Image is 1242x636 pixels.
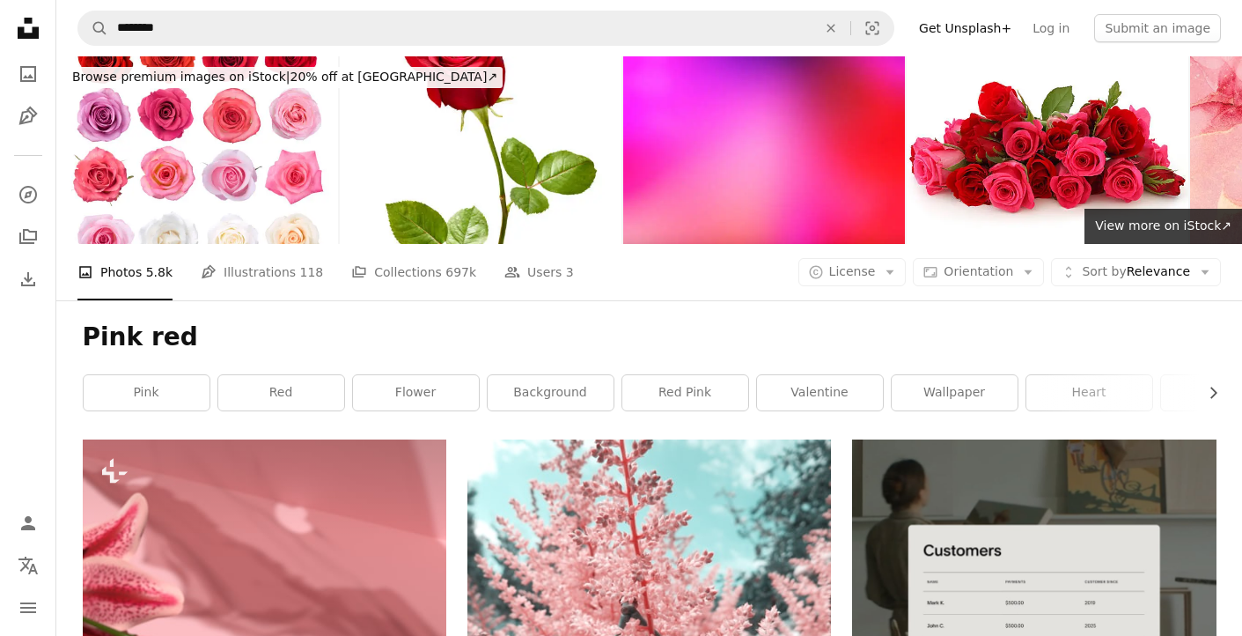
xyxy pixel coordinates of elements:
[72,70,290,84] span: Browse premium images on iStock |
[913,258,1044,286] button: Orientation
[11,262,46,297] a: Download History
[623,56,905,244] img: Defocused Blurred Motion Abstract Background Pink Red
[757,375,883,410] a: valentine
[11,99,46,134] a: Illustrations
[798,258,907,286] button: License
[77,11,894,46] form: Find visuals sitewide
[908,14,1022,42] a: Get Unsplash+
[488,375,614,410] a: background
[201,244,323,300] a: Illustrations 118
[892,375,1018,410] a: wallpaper
[11,590,46,625] button: Menu
[1022,14,1080,42] a: Log in
[84,375,209,410] a: pink
[340,56,621,244] img: flower rose petal blossom red nature beautiful background
[11,506,46,541] a: Log in / Sign up
[218,375,344,410] a: red
[1026,375,1152,410] a: heart
[622,375,748,410] a: red pink
[1082,263,1190,281] span: Relevance
[504,244,574,300] a: Users 3
[1197,375,1216,410] button: scroll list to the right
[566,263,574,282] span: 3
[1084,209,1242,244] a: View more on iStock↗
[812,11,850,45] button: Clear
[353,375,479,410] a: flower
[907,56,1188,244] img: Isolated Pink Roses Bouquet
[851,11,893,45] button: Visual search
[1094,14,1221,42] button: Submit an image
[56,56,513,99] a: Browse premium images on iStock|20% off at [GEOGRAPHIC_DATA]↗
[11,177,46,212] a: Explore
[944,264,1013,278] span: Orientation
[83,322,1216,353] h1: Pink red
[300,263,324,282] span: 118
[351,244,476,300] a: Collections 697k
[1051,258,1221,286] button: Sort byRelevance
[829,264,876,278] span: License
[1095,218,1231,233] span: View more on iStock ↗
[11,219,46,255] a: Collections
[78,11,108,45] button: Search Unsplash
[1082,264,1126,278] span: Sort by
[11,548,46,583] button: Language
[445,263,476,282] span: 697k
[56,56,338,244] img: Isolated Rose Blossoms
[11,56,46,92] a: Photos
[72,70,497,84] span: 20% off at [GEOGRAPHIC_DATA] ↗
